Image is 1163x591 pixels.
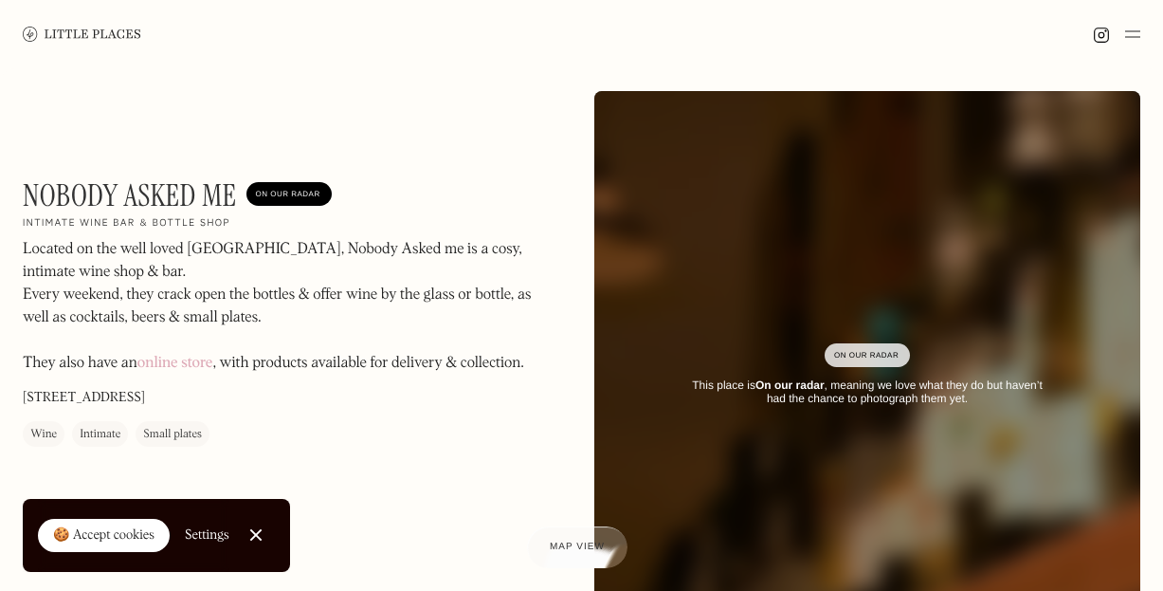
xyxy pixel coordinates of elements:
div: On Our Radar [256,185,322,204]
div: Small plates [143,425,202,444]
div: This place is , meaning we love what they do but haven’t had the chance to photograph them yet. [681,379,1053,406]
div: Intimate [80,425,120,444]
a: Settings [185,514,229,557]
div: Close Cookie Popup [255,535,256,536]
h1: Nobody Asked Me [23,177,237,213]
a: Map view [527,526,627,568]
p: Located on the well loved [GEOGRAPHIC_DATA], Nobody Asked me is a cosy, intimate wine shop & bar.... [23,238,535,375]
h2: Intimate wine bar & bottle shop [23,217,230,231]
div: Settings [185,528,229,542]
div: Wine [30,425,57,444]
div: 🍪 Accept cookies [53,526,154,545]
a: Close Cookie Popup [237,516,275,554]
div: On Our Radar [834,346,900,365]
p: [STREET_ADDRESS] [23,388,145,408]
span: Map view [550,542,605,552]
strong: On our radar [755,379,825,392]
a: 🍪 Accept cookies [38,519,170,553]
a: online store [137,356,213,371]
